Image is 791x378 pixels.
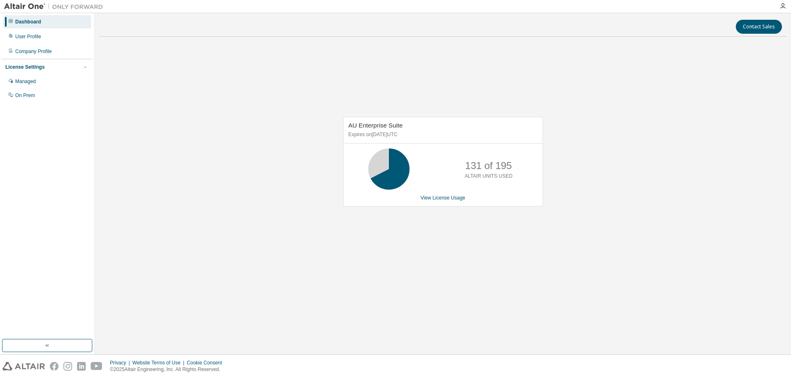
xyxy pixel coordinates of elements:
div: License Settings [5,64,44,70]
a: View License Usage [421,195,466,201]
p: Expires on [DATE] UTC [349,131,536,138]
div: Dashboard [15,19,41,25]
div: On Prem [15,92,35,99]
div: Cookie Consent [187,359,227,366]
span: AU Enterprise Suite [349,122,403,129]
div: Website Terms of Use [132,359,187,366]
img: Altair One [4,2,107,11]
img: youtube.svg [91,362,103,371]
div: User Profile [15,33,41,40]
p: © 2025 Altair Engineering, Inc. All Rights Reserved. [110,366,227,373]
img: instagram.svg [63,362,72,371]
p: 131 of 195 [465,159,512,173]
p: ALTAIR UNITS USED [465,173,513,180]
img: facebook.svg [50,362,59,371]
div: Privacy [110,359,132,366]
img: linkedin.svg [77,362,86,371]
button: Contact Sales [736,20,782,34]
div: Company Profile [15,48,52,55]
div: Managed [15,78,36,85]
img: altair_logo.svg [2,362,45,371]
